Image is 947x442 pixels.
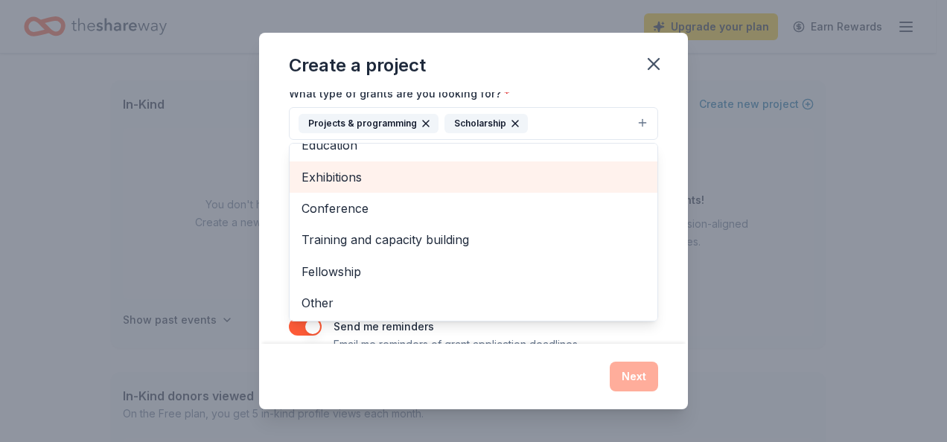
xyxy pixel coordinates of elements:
span: Education [302,135,645,155]
span: Other [302,293,645,313]
span: Fellowship [302,262,645,281]
div: Projects & programming [299,114,439,133]
span: Conference [302,199,645,218]
div: Scholarship [444,114,528,133]
div: Projects & programmingScholarship [289,143,658,321]
span: Training and capacity building [302,230,645,249]
button: Projects & programmingScholarship [289,107,658,140]
span: Exhibitions [302,167,645,187]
